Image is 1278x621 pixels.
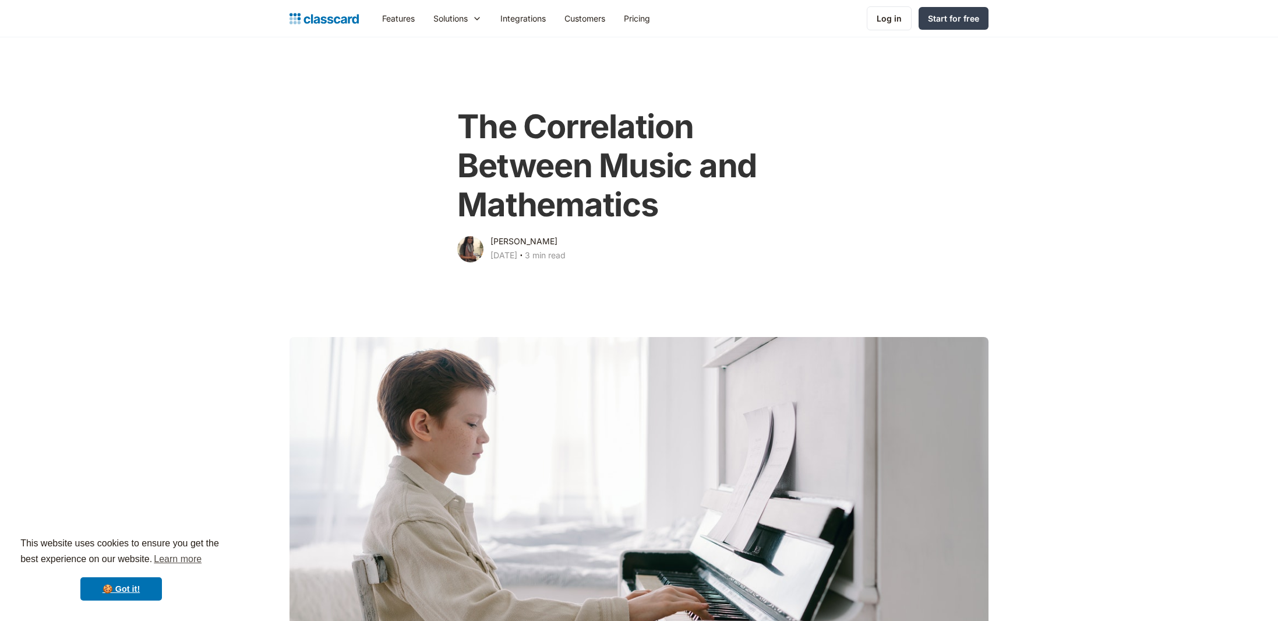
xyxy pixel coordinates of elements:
[490,234,557,248] div: [PERSON_NAME]
[525,248,566,262] div: 3 min read
[615,5,659,31] a: Pricing
[152,550,203,568] a: learn more about cookies
[928,12,979,24] div: Start for free
[9,525,233,612] div: cookieconsent
[877,12,902,24] div: Log in
[867,6,912,30] a: Log in
[433,12,468,24] div: Solutions
[490,248,517,262] div: [DATE]
[491,5,555,31] a: Integrations
[457,107,820,225] h1: The Correlation Between Music and Mathematics
[919,7,988,30] a: Start for free
[517,248,525,265] div: ‧
[290,10,359,27] a: home
[80,577,162,601] a: dismiss cookie message
[373,5,424,31] a: Features
[424,5,491,31] div: Solutions
[555,5,615,31] a: Customers
[20,536,222,568] span: This website uses cookies to ensure you get the best experience on our website.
